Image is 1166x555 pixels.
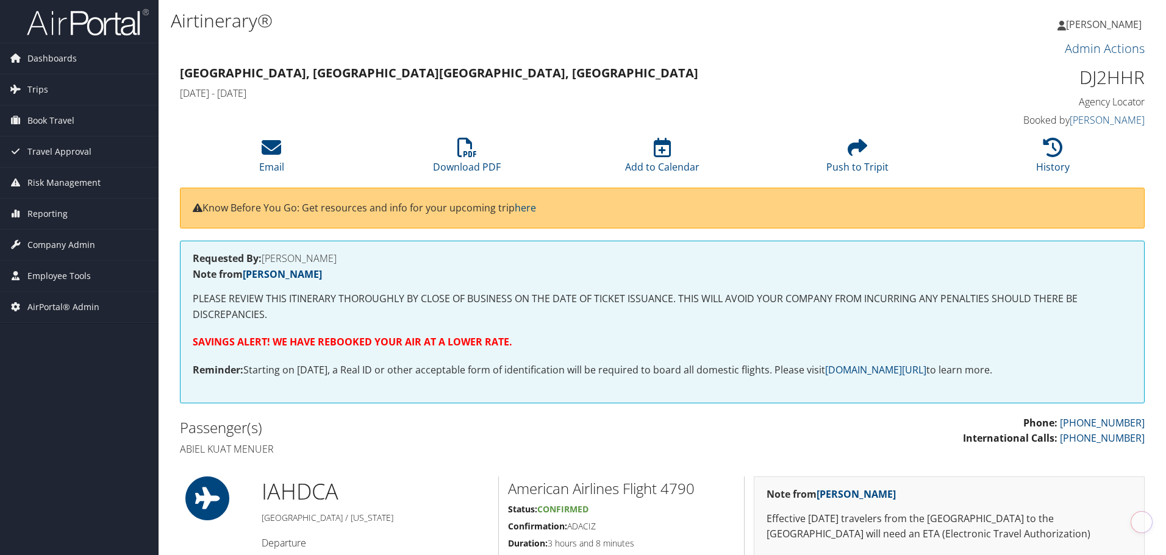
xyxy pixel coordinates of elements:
span: [PERSON_NAME] [1066,18,1142,31]
span: Travel Approval [27,136,91,167]
h2: Passenger(s) [180,417,653,438]
h2: American Airlines Flight 4790 [508,478,735,499]
h4: Departure [262,536,489,550]
a: Push to Tripit [826,144,889,174]
a: Add to Calendar [625,144,699,174]
h5: 3 hours and 8 minutes [508,537,735,550]
span: AirPortal® Admin [27,292,99,322]
h4: Agency Locator [917,95,1145,108]
strong: Reminder: [193,363,243,376]
h4: [PERSON_NAME] [193,253,1132,263]
span: Company Admin [27,230,95,260]
strong: Note from [193,267,322,281]
p: Starting on [DATE], a Real ID or other acceptable form of identification will be required to boar... [193,362,1132,378]
span: Book Travel [27,105,74,136]
span: Risk Management [27,168,101,198]
a: [PHONE_NUMBER] [1060,431,1145,445]
strong: Confirmation: [508,520,567,532]
a: Download PDF [433,144,501,174]
h4: Booked by [917,113,1145,127]
a: Email [259,144,284,174]
strong: [GEOGRAPHIC_DATA], [GEOGRAPHIC_DATA] [GEOGRAPHIC_DATA], [GEOGRAPHIC_DATA] [180,65,698,81]
h1: Airtinerary® [171,8,826,34]
h4: [DATE] - [DATE] [180,87,899,100]
span: Dashboards [27,43,77,74]
strong: International Calls: [963,431,1057,445]
span: Reporting [27,199,68,229]
img: airportal-logo.png [27,8,149,37]
strong: Requested By: [193,252,262,265]
h5: [GEOGRAPHIC_DATA] / [US_STATE] [262,512,489,524]
h1: DJ2HHR [917,65,1145,90]
p: Effective [DATE] travelers from the [GEOGRAPHIC_DATA] to the [GEOGRAPHIC_DATA] will need an ETA (... [767,511,1132,542]
p: Know Before You Go: Get resources and info for your upcoming trip [193,200,1132,216]
a: [PERSON_NAME] [1070,113,1145,127]
span: Employee Tools [27,261,91,291]
a: [PERSON_NAME] [1057,6,1154,43]
h5: ADACIZ [508,520,735,532]
span: Confirmed [537,503,588,515]
strong: SAVINGS ALERT! WE HAVE REBOOKED YOUR AIR AT A LOWER RATE. [193,335,512,348]
h4: Abiel kuat Menuer [180,442,653,456]
strong: Status: [508,503,537,515]
p: PLEASE REVIEW THIS ITINERARY THOROUGHLY BY CLOSE OF BUSINESS ON THE DATE OF TICKET ISSUANCE. THIS... [193,291,1132,322]
a: [PERSON_NAME] [817,487,896,501]
span: Trips [27,74,48,105]
strong: Phone: [1023,416,1057,430]
a: [PERSON_NAME] [243,267,322,281]
a: [PHONE_NUMBER] [1060,416,1145,430]
strong: Duration: [508,537,548,549]
strong: Note from [767,487,896,501]
a: [DOMAIN_NAME][URL] [825,363,926,376]
a: History [1036,144,1070,174]
h1: IAH DCA [262,476,489,507]
a: here [515,201,536,214]
a: Admin Actions [1065,40,1145,57]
